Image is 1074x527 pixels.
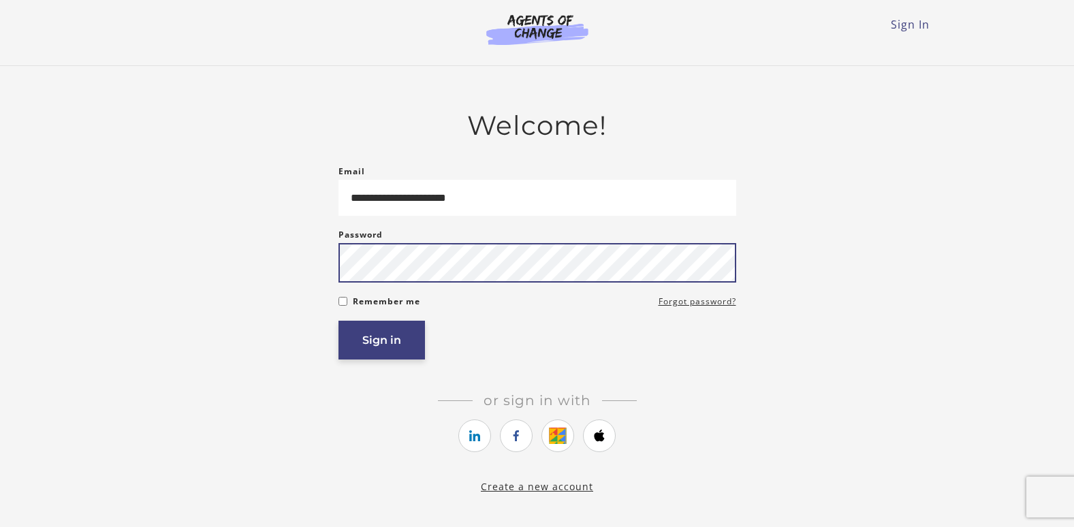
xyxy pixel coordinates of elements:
label: Password [338,227,383,243]
span: Or sign in with [473,392,602,409]
a: Sign In [891,17,930,32]
button: Sign in [338,321,425,360]
label: Remember me [353,293,420,310]
a: https://courses.thinkific.com/users/auth/apple?ss%5Breferral%5D=&ss%5Buser_return_to%5D=&ss%5Bvis... [583,419,616,452]
h2: Welcome! [338,110,736,142]
label: Email [338,163,365,180]
a: https://courses.thinkific.com/users/auth/facebook?ss%5Breferral%5D=&ss%5Buser_return_to%5D=&ss%5B... [500,419,533,452]
a: https://courses.thinkific.com/users/auth/google?ss%5Breferral%5D=&ss%5Buser_return_to%5D=&ss%5Bvi... [541,419,574,452]
a: https://courses.thinkific.com/users/auth/linkedin?ss%5Breferral%5D=&ss%5Buser_return_to%5D=&ss%5B... [458,419,491,452]
a: Forgot password? [659,293,736,310]
a: Create a new account [481,480,593,493]
img: Agents of Change Logo [472,14,603,45]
